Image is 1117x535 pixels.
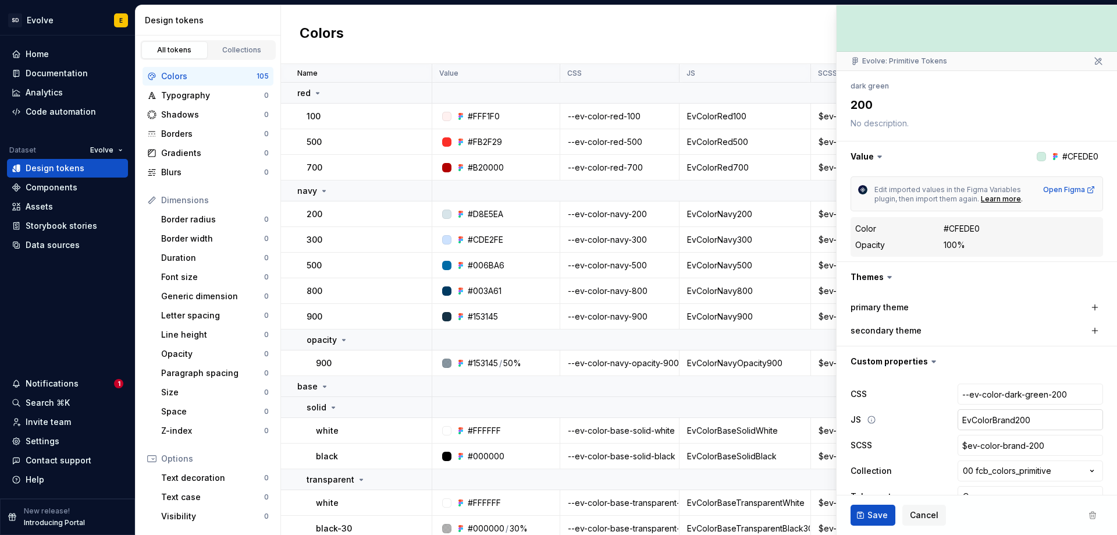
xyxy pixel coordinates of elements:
p: 800 [307,285,322,297]
div: 105 [257,72,269,81]
a: Learn more [981,194,1021,204]
div: Help [26,474,44,486]
div: 0 [264,110,269,119]
div: $ev-color-base-solid-white [812,425,961,437]
p: 900 [316,357,332,369]
div: #006BA6 [468,260,504,271]
div: 0 [264,330,269,339]
div: 0 [264,311,269,320]
p: red [297,87,311,99]
p: 700 [307,162,322,173]
div: 0 [264,493,269,502]
div: Opacity [161,348,264,360]
div: EvColorNavy200 [680,208,810,220]
div: #153145 [468,311,498,323]
div: EvColorNavyOpacity900 [680,357,810,369]
div: 0 [264,349,269,359]
div: EvColorBaseSolidWhite [680,425,810,437]
div: Typography [161,90,264,101]
div: #B20000 [468,162,504,173]
div: EvColorRed500 [680,136,810,148]
a: Storybook stories [7,217,128,235]
div: #153145 [468,357,498,369]
button: Cancel [902,505,946,526]
div: Border radius [161,214,264,225]
div: Search ⌘K [26,397,70,409]
a: Text decoration0 [156,469,273,487]
p: white [316,497,339,509]
div: Collections [213,45,271,55]
a: Design tokens [7,159,128,178]
p: 200 [307,208,322,220]
div: Contact support [26,455,91,466]
div: --ev-color-navy-800 [561,285,678,297]
a: Home [7,45,128,63]
div: 0 [264,215,269,224]
a: Visibility0 [156,507,273,526]
div: #FFFFFF [468,425,501,437]
div: Assets [26,201,53,212]
div: Dataset [9,146,36,155]
button: SDEvolveE [2,8,133,33]
div: 100% [944,239,965,251]
div: 0 [264,426,269,435]
div: 0 [264,512,269,521]
div: Letter spacing [161,310,264,321]
p: black-30 [316,523,352,534]
button: Search ⌘K [7,394,128,412]
div: Notifications [26,378,79,389]
div: --ev-color-navy-300 [561,234,678,246]
div: 0 [264,473,269,483]
div: 0 [264,292,269,301]
p: 100 [307,111,321,122]
div: 0 [264,272,269,282]
a: Line height0 [156,325,273,344]
p: 900 [307,311,322,323]
div: --ev-color-red-500 [561,136,678,148]
a: Generic dimension0 [156,287,273,306]
div: Shadows [161,109,264,121]
div: Evolve [27,15,54,26]
button: Help [7,470,128,489]
div: $ev-color-navy-900 [812,311,961,323]
div: Evolve: Primitive Tokens [851,56,947,66]
a: Border width0 [156,229,273,248]
span: Save [867,509,888,521]
a: Typography0 [143,86,273,105]
input: Empty [958,409,1103,430]
div: Analytics [26,87,63,98]
div: Duration [161,252,264,264]
div: 0 [264,148,269,158]
a: Documentation [7,64,128,83]
a: Settings [7,432,128,451]
a: Colors105 [143,67,273,86]
div: $ev-color-navy-300 [812,234,961,246]
div: Generic dimension [161,290,264,302]
label: Collection [851,465,892,477]
p: opacity [307,334,337,346]
div: $ev-color-red-700 [812,162,961,173]
p: 500 [307,136,322,148]
p: Introducing Portal [24,518,85,527]
div: Text decoration [161,472,264,484]
button: Save [851,505,895,526]
input: Empty [958,435,1103,456]
a: Opacity0 [156,345,273,363]
a: Size0 [156,383,273,402]
label: primary theme [851,302,909,313]
div: E [119,16,123,25]
div: Border width [161,233,264,245]
span: Evolve [90,146,113,155]
p: New release! [24,506,70,516]
button: Notifications1 [7,374,128,393]
div: #D8E5EA [468,208,503,220]
label: SCSS [851,440,872,451]
div: $ev-color-navy-800 [812,285,961,297]
div: $ev-color-base-transparent-black-30 [812,523,961,534]
div: 30% [510,523,528,534]
div: Paragraph spacing [161,367,264,379]
div: Open Figma [1043,185,1095,194]
a: Invite team [7,413,128,431]
div: #CDE2FE [468,234,503,246]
